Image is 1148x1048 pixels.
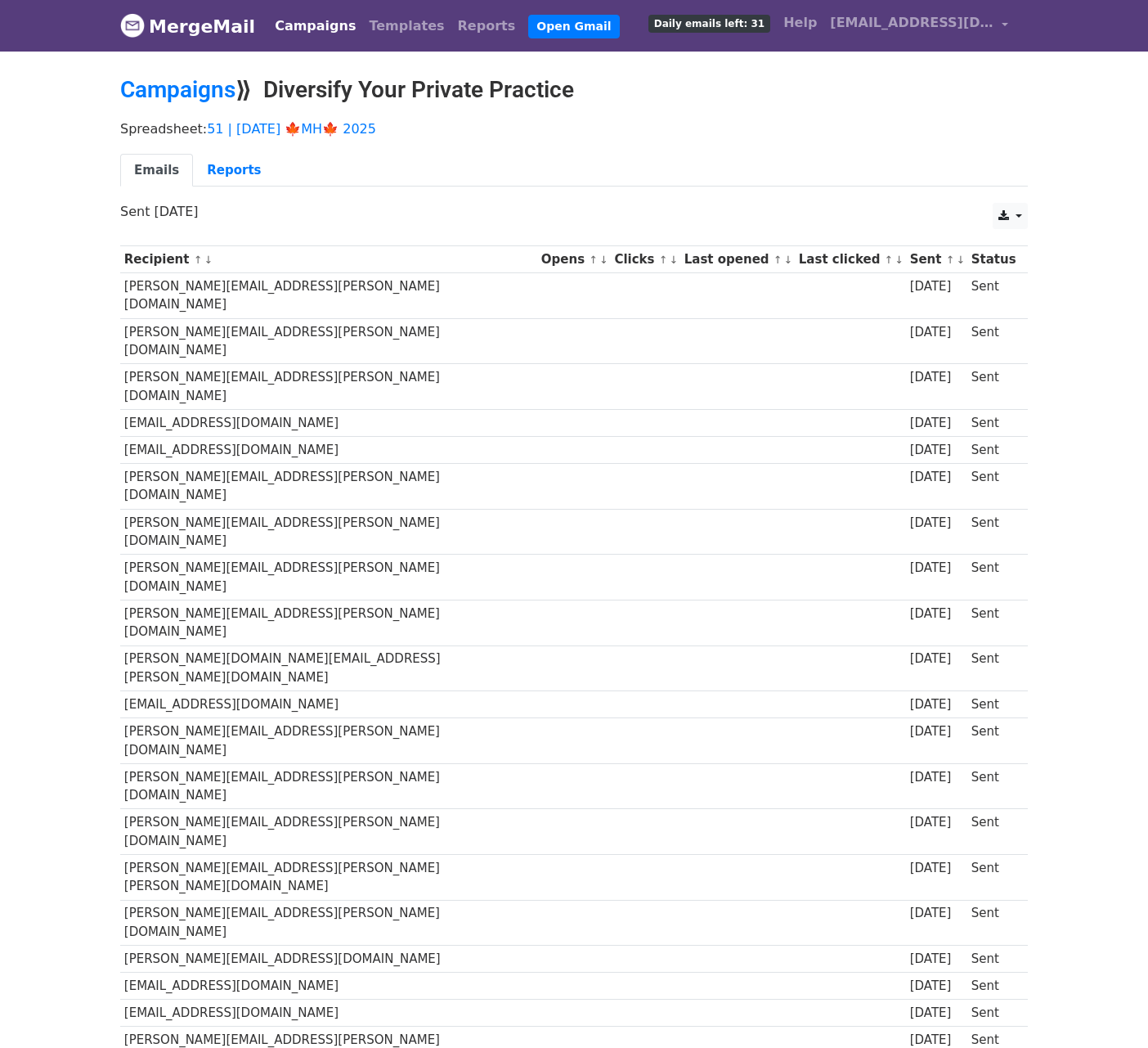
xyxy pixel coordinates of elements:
[642,7,777,39] a: Daily emails left: 31
[967,946,1020,973] td: Sent
[120,13,145,38] img: MergeMail logo
[910,277,964,296] div: [DATE]
[967,318,1020,364] td: Sent
[451,10,522,43] a: Reports
[120,855,537,901] td: [PERSON_NAME][EMAIL_ADDRESS][PERSON_NAME][PERSON_NAME][DOMAIN_NAME]
[830,13,993,33] span: [EMAIL_ADDRESS][DOMAIN_NAME]
[967,600,1020,645] td: Sent
[910,559,964,578] div: [DATE]
[777,7,823,39] a: Help
[599,254,608,266] a: ↓
[910,813,964,832] div: [DATE]
[120,318,537,364] td: [PERSON_NAME][EMAIL_ADDRESS][PERSON_NAME][DOMAIN_NAME]
[120,763,537,809] td: [PERSON_NAME][EMAIL_ADDRESS][PERSON_NAME][DOMAIN_NAME]
[648,15,770,33] span: Daily emails left: 31
[967,1000,1020,1027] td: Sent
[910,441,964,460] div: [DATE]
[967,273,1020,319] td: Sent
[910,650,964,668] div: [DATE]
[193,154,275,187] a: Reports
[120,973,537,1000] td: [EMAIL_ADDRESS][DOMAIN_NAME]
[910,1004,964,1023] div: [DATE]
[967,509,1020,555] td: Sent
[967,246,1020,273] th: Status
[823,7,1015,45] a: [EMAIL_ADDRESS][DOMAIN_NAME]
[120,76,1028,104] h2: ⟫ Diversify Your Private Practice
[910,722,964,741] div: [DATE]
[967,718,1020,764] td: Sent
[120,1000,537,1027] td: [EMAIL_ADDRESS][DOMAIN_NAME]
[967,464,1020,510] td: Sent
[967,645,1020,691] td: Sent
[967,555,1020,600] td: Sent
[910,468,964,487] div: [DATE]
[967,973,1020,1000] td: Sent
[967,763,1020,809] td: Sent
[120,409,537,436] td: [EMAIL_ADDRESS][DOMAIN_NAME]
[967,409,1020,436] td: Sent
[120,120,1028,137] p: Spreadsheet:
[967,855,1020,901] td: Sent
[537,246,611,273] th: Opens
[120,9,255,43] a: MergeMail
[659,254,668,266] a: ↑
[910,695,964,714] div: [DATE]
[910,514,964,533] div: [DATE]
[967,437,1020,464] td: Sent
[967,900,1020,946] td: Sent
[120,600,537,645] td: [PERSON_NAME][EMAIL_ADDRESS][PERSON_NAME][DOMAIN_NAME]
[120,645,537,691] td: [PERSON_NAME][DOMAIN_NAME][EMAIL_ADDRESS][PERSON_NAME][DOMAIN_NAME]
[906,246,967,273] th: Sent
[910,368,964,387] div: [DATE]
[268,10,362,43] a: Campaigns
[120,718,537,764] td: [PERSON_NAME][EMAIL_ADDRESS][PERSON_NAME][DOMAIN_NAME]
[120,509,537,555] td: [PERSON_NAME][EMAIL_ADDRESS][PERSON_NAME][DOMAIN_NAME]
[120,273,537,319] td: [PERSON_NAME][EMAIL_ADDRESS][PERSON_NAME][DOMAIN_NAME]
[895,254,904,266] a: ↓
[680,246,795,273] th: Last opened
[946,254,955,266] a: ↑
[910,323,964,342] div: [DATE]
[207,121,376,137] a: 51 | [DATE] 🍁MH🍁 2025
[120,809,537,855] td: [PERSON_NAME][EMAIL_ADDRESS][PERSON_NAME][DOMAIN_NAME]
[910,950,964,969] div: [DATE]
[611,246,680,273] th: Clicks
[120,691,537,718] td: [EMAIL_ADDRESS][DOMAIN_NAME]
[910,904,964,923] div: [DATE]
[774,254,783,266] a: ↑
[120,555,537,600] td: [PERSON_NAME][EMAIL_ADDRESS][PERSON_NAME][DOMAIN_NAME]
[194,254,203,266] a: ↑
[204,254,213,266] a: ↓
[120,464,537,510] td: [PERSON_NAME][EMAIL_ADDRESS][PERSON_NAME][DOMAIN_NAME]
[885,254,894,266] a: ↑
[967,364,1020,410] td: Sent
[362,10,451,43] a: Templates
[910,859,964,878] div: [DATE]
[589,254,598,266] a: ↑
[784,254,793,266] a: ↓
[120,246,537,273] th: Recipient
[120,364,537,410] td: [PERSON_NAME][EMAIL_ADDRESS][PERSON_NAME][DOMAIN_NAME]
[120,203,1028,220] p: Sent [DATE]
[910,768,964,787] div: [DATE]
[910,605,964,623] div: [DATE]
[795,246,906,273] th: Last clicked
[669,254,678,266] a: ↓
[956,254,965,266] a: ↓
[967,691,1020,718] td: Sent
[910,414,964,433] div: [DATE]
[120,946,537,973] td: [PERSON_NAME][EMAIL_ADDRESS][DOMAIN_NAME]
[120,900,537,946] td: [PERSON_NAME][EMAIL_ADDRESS][PERSON_NAME][DOMAIN_NAME]
[967,809,1020,855] td: Sent
[120,76,235,103] a: Campaigns
[910,977,964,996] div: [DATE]
[528,15,619,38] a: Open Gmail
[120,437,537,464] td: [EMAIL_ADDRESS][DOMAIN_NAME]
[120,154,193,187] a: Emails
